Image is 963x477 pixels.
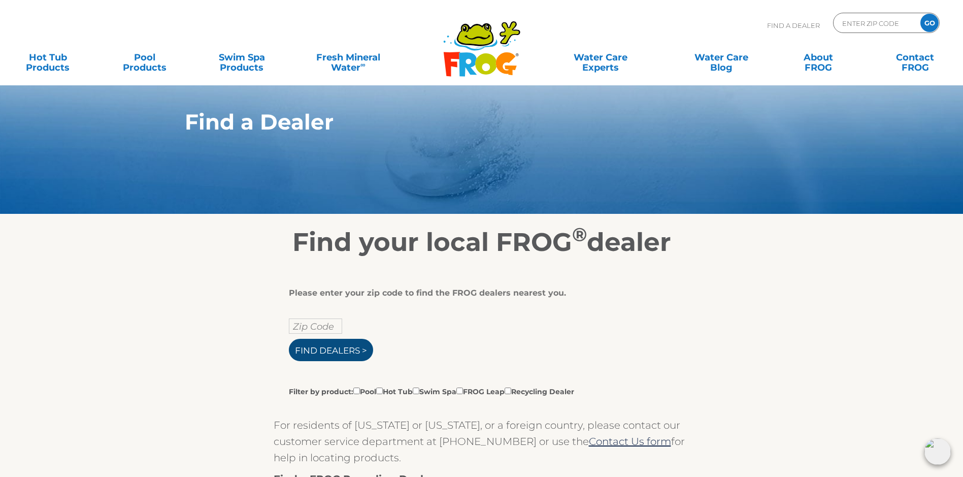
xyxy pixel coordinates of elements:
[376,388,383,394] input: Filter by product:PoolHot TubSwim SpaFROG LeapRecycling Dealer
[360,60,366,69] sup: ∞
[185,110,732,134] h1: Find a Dealer
[841,16,910,30] input: Zip Code Form
[10,47,86,68] a: Hot TubProducts
[289,386,574,397] label: Filter by product: Pool Hot Tub Swim Spa FROG Leap Recycling Dealer
[204,47,280,68] a: Swim SpaProducts
[924,438,951,465] img: openIcon
[589,435,671,448] a: Contact Us form
[920,14,939,32] input: GO
[572,223,587,246] sup: ®
[683,47,759,68] a: Water CareBlog
[289,339,373,361] input: Find Dealers >
[353,388,360,394] input: Filter by product:PoolHot TubSwim SpaFROG LeapRecycling Dealer
[301,47,395,68] a: Fresh MineralWater∞
[540,47,662,68] a: Water CareExperts
[767,13,820,38] p: Find A Dealer
[877,47,953,68] a: ContactFROG
[289,288,667,298] div: Please enter your zip code to find the FROG dealers nearest you.
[456,388,463,394] input: Filter by product:PoolHot TubSwim SpaFROG LeapRecycling Dealer
[274,417,690,466] p: For residents of [US_STATE] or [US_STATE], or a foreign country, please contact our customer serv...
[413,388,419,394] input: Filter by product:PoolHot TubSwim SpaFROG LeapRecycling Dealer
[780,47,856,68] a: AboutFROG
[107,47,183,68] a: PoolProducts
[170,227,794,258] h2: Find your local FROG dealer
[505,388,511,394] input: Filter by product:PoolHot TubSwim SpaFROG LeapRecycling Dealer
